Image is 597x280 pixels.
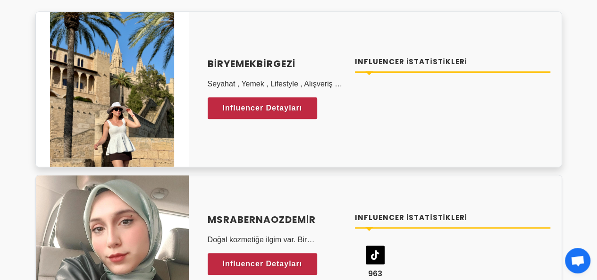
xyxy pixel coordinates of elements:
h4: Influencer İstatistikleri [355,212,550,223]
div: Açık sohbet [565,248,590,273]
p: Doğal kozmetiğe ilgim var. Bir kimyagerim ve sayfamda kullanıcılar için içerik incelemesi ve yoru... [208,234,344,246]
span: 963 [368,268,382,279]
span: Influencer Detayları [223,101,303,115]
span: Influencer Detayları [223,257,303,271]
a: Influencer Detayları [208,97,318,119]
a: biryemekbirgezi [208,57,344,71]
h4: Influencer İstatistikleri [355,57,550,68]
a: Influencer Detayları [208,253,318,275]
a: msrabernaozdemir [208,212,344,227]
p: Seyahat , Yemek , Lifestyle , Alışveriş , Seyahat Kombinleri , Kozmetik , Ev Ürünleri Tanıtımı , ... [208,78,344,90]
